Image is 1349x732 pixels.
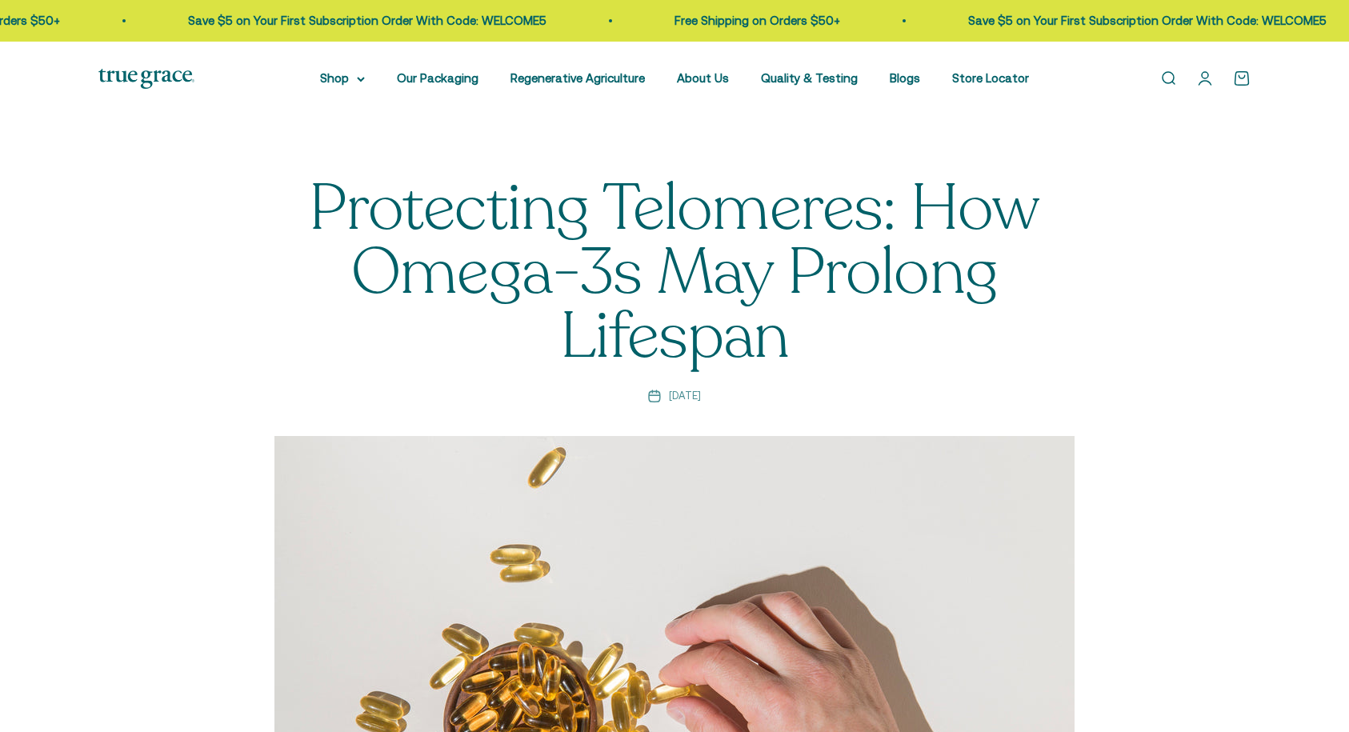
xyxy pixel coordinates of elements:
p: Save $5 on Your First Subscription Order With Code: WELCOME5 [954,11,1312,30]
a: Our Packaging [397,71,478,85]
h1: Protecting Telomeres: How Omega-3s May Prolong Lifespan [274,177,1075,369]
a: Blogs [890,71,920,85]
a: Free Shipping on Orders $50+ [660,14,826,27]
a: Quality & Testing [761,71,858,85]
a: About Us [677,71,729,85]
a: Store Locator [952,71,1029,85]
summary: Shop [320,69,365,88]
p: Save $5 on Your First Subscription Order With Code: WELCOME5 [174,11,532,30]
a: Regenerative Agriculture [510,71,645,85]
time: [DATE] [669,388,701,405]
